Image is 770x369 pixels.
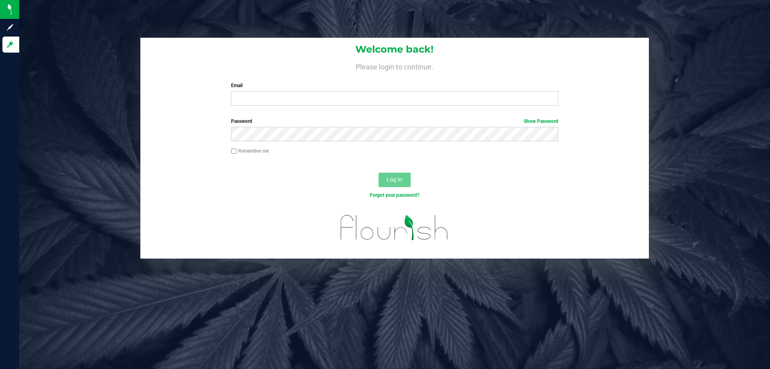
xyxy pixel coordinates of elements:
[370,192,419,198] a: Forgot your password?
[6,23,14,31] inline-svg: Sign up
[379,173,411,187] button: Log In
[524,118,558,124] a: Show Password
[231,149,237,154] input: Remember me
[140,44,649,55] h1: Welcome back!
[387,176,402,183] span: Log In
[331,207,458,248] img: flourish_logo.svg
[231,147,269,155] label: Remember me
[6,41,14,49] inline-svg: Log in
[231,118,252,124] span: Password
[140,61,649,71] h4: Please login to continue.
[231,82,558,89] label: Email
